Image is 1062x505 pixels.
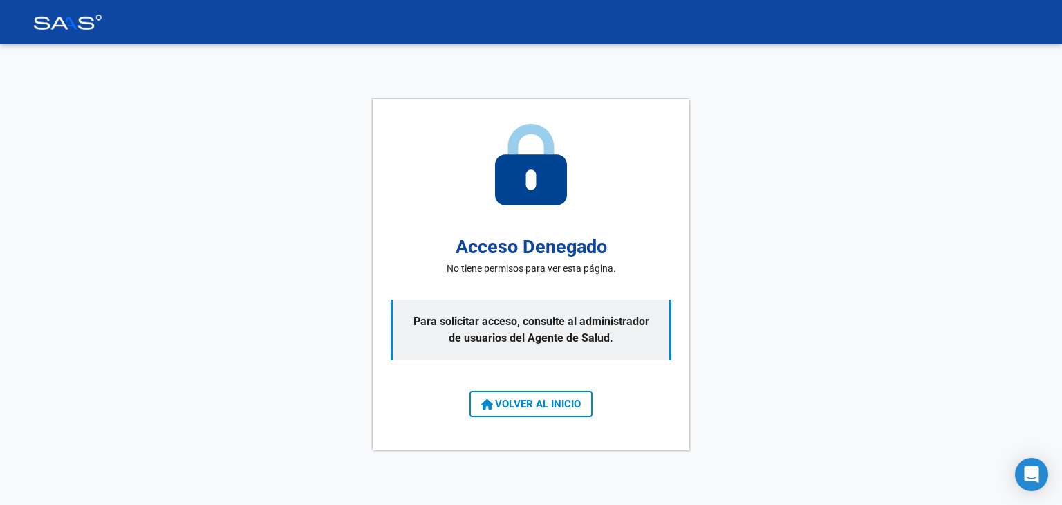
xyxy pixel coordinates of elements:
[481,398,581,410] span: VOLVER AL INICIO
[33,15,102,30] img: Logo SAAS
[495,124,567,205] img: access-denied
[391,300,671,360] p: Para solicitar acceso, consulte al administrador de usuarios del Agente de Salud.
[447,261,616,276] p: No tiene permisos para ver esta página.
[1015,458,1048,491] div: Open Intercom Messenger
[456,233,607,261] h2: Acceso Denegado
[469,391,593,417] button: VOLVER AL INICIO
